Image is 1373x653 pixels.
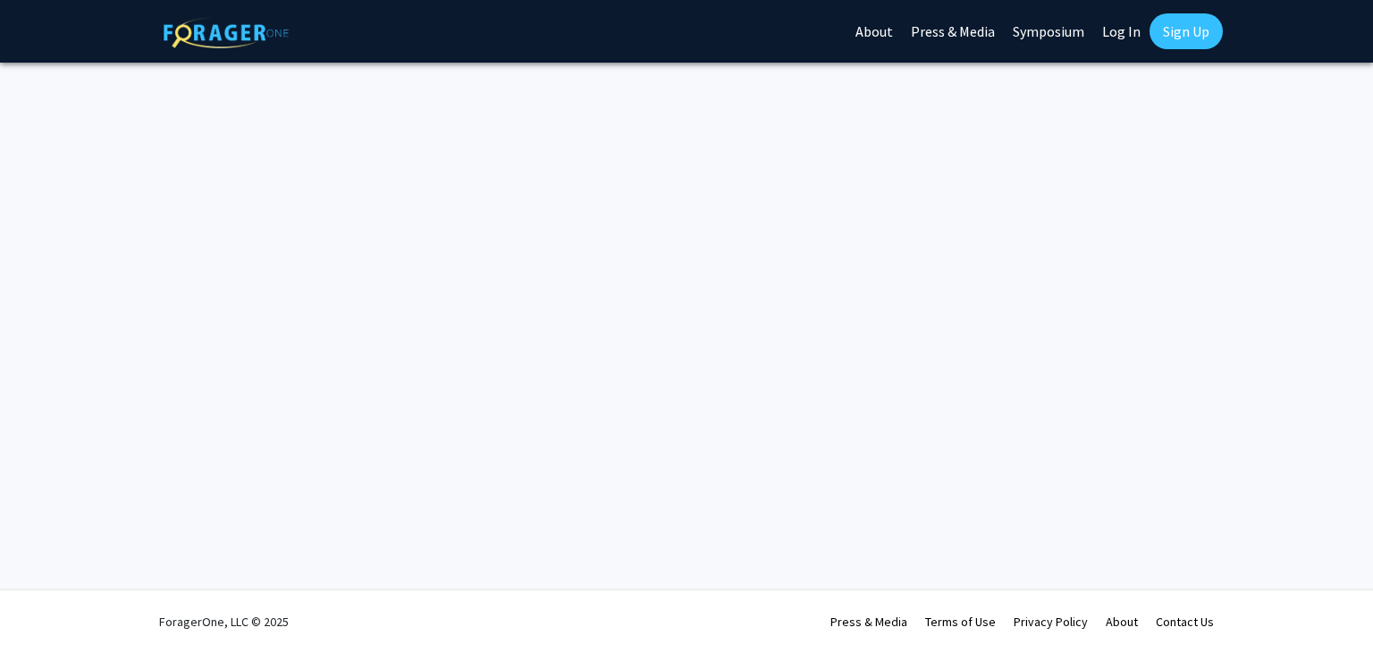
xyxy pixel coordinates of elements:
[925,614,996,630] a: Terms of Use
[1150,13,1223,49] a: Sign Up
[830,614,907,630] a: Press & Media
[1156,614,1214,630] a: Contact Us
[1014,614,1088,630] a: Privacy Policy
[1106,614,1138,630] a: About
[159,590,289,653] div: ForagerOne, LLC © 2025
[164,17,289,48] img: ForagerOne Logo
